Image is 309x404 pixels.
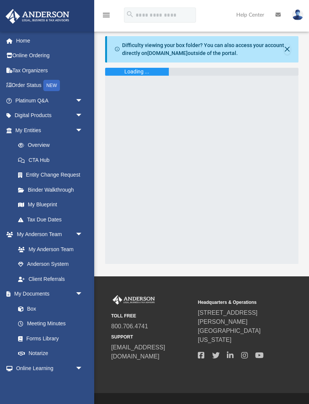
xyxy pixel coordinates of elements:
[5,227,90,242] a: My Anderson Teamarrow_drop_down
[3,9,72,24] img: Anderson Advisors Platinum Portal
[198,309,257,325] a: [STREET_ADDRESS][PERSON_NAME]
[11,212,94,227] a: Tax Due Dates
[111,313,193,319] small: TOLL FREE
[75,93,90,108] span: arrow_drop_down
[147,50,188,56] a: [DOMAIN_NAME]
[11,271,90,287] a: Client Referrals
[5,361,90,376] a: Online Learningarrow_drop_down
[292,9,303,20] img: User Pic
[102,11,111,20] i: menu
[11,152,94,168] a: CTA Hub
[75,108,90,123] span: arrow_drop_down
[75,361,90,376] span: arrow_drop_down
[5,108,94,123] a: Digital Productsarrow_drop_down
[75,287,90,302] span: arrow_drop_down
[5,48,94,63] a: Online Ordering
[5,123,94,138] a: My Entitiesarrow_drop_down
[11,331,87,346] a: Forms Library
[11,197,90,212] a: My Blueprint
[198,299,279,306] small: Headquarters & Operations
[5,287,90,302] a: My Documentsarrow_drop_down
[111,334,193,340] small: SUPPORT
[75,227,90,242] span: arrow_drop_down
[11,376,90,391] a: Courses
[11,138,94,153] a: Overview
[198,328,261,343] a: [GEOGRAPHIC_DATA][US_STATE]
[124,68,149,76] div: Loading ...
[5,78,94,93] a: Order StatusNEW
[5,93,94,108] a: Platinum Q&Aarrow_drop_down
[126,10,134,18] i: search
[11,257,90,272] a: Anderson System
[5,33,94,48] a: Home
[43,80,60,91] div: NEW
[11,316,90,331] a: Meeting Minutes
[11,168,94,183] a: Entity Change Request
[284,44,290,55] button: Close
[11,346,90,361] a: Notarize
[111,344,165,360] a: [EMAIL_ADDRESS][DOMAIN_NAME]
[111,295,156,305] img: Anderson Advisors Platinum Portal
[122,41,285,57] div: Difficulty viewing your box folder? You can also access your account directly on outside of the p...
[75,123,90,138] span: arrow_drop_down
[102,14,111,20] a: menu
[11,242,87,257] a: My Anderson Team
[11,182,94,197] a: Binder Walkthrough
[111,323,148,329] a: 800.706.4741
[11,301,87,316] a: Box
[5,63,94,78] a: Tax Organizers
